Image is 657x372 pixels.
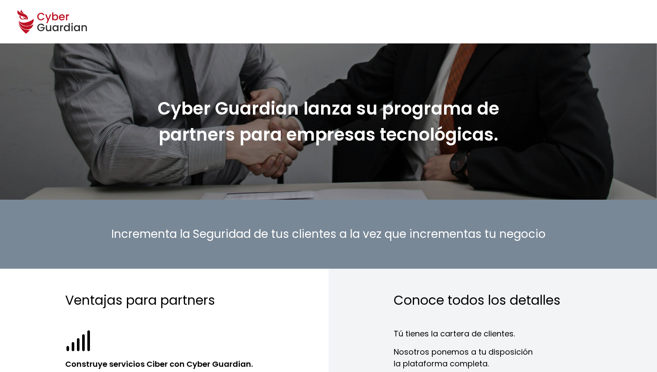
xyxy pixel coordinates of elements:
strong: Cyber Guardian lanza su programa de partners para empresas tecnológicas. [158,96,499,147]
h4: Tú tienes la cartera de clientes. [394,328,592,339]
h2: Incrementa la Seguridad de tus clientes a la vez que incrementas tu negocio [68,200,589,269]
h3: Ventajas para partners [65,290,263,310]
h4: Nosotros ponemos a tu disposición la plataforma completa. [394,346,592,369]
strong: Construye servicios Ciber con Cyber Guardian. [65,359,253,369]
h3: Conoce todos los detalles [394,290,592,310]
